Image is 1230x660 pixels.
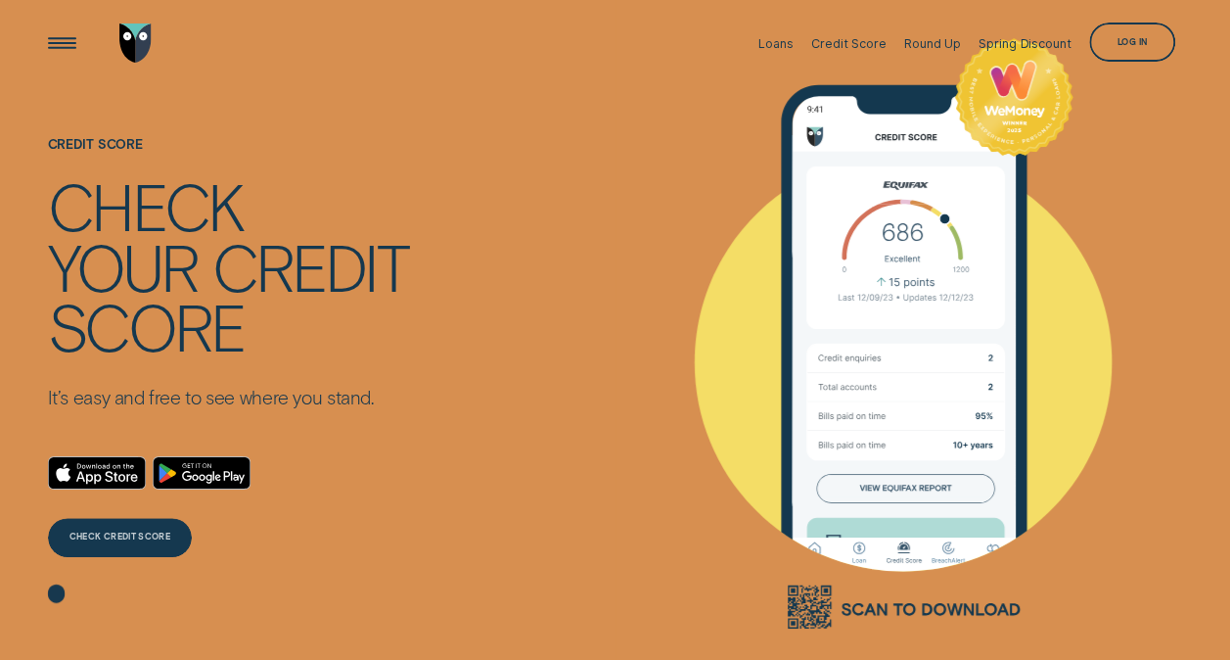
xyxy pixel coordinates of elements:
[48,237,198,298] div: your
[811,36,887,51] div: Credit Score
[153,456,251,490] a: Android App on Google Play
[48,456,146,490] a: Download on the App Store
[48,176,408,357] h4: Check your credit score
[42,24,81,63] button: Open Menu
[48,386,408,409] p: It’s easy and free to see where you stand.
[979,36,1071,51] div: Spring Discount
[1089,23,1175,62] button: Log in
[48,518,193,557] a: CHECK CREDIT SCORE
[48,137,408,176] h1: Credit Score
[119,24,152,63] img: Wisr
[904,36,961,51] div: Round Up
[48,176,243,237] div: Check
[758,36,793,51] div: Loans
[212,237,408,298] div: credit
[48,297,245,357] div: score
